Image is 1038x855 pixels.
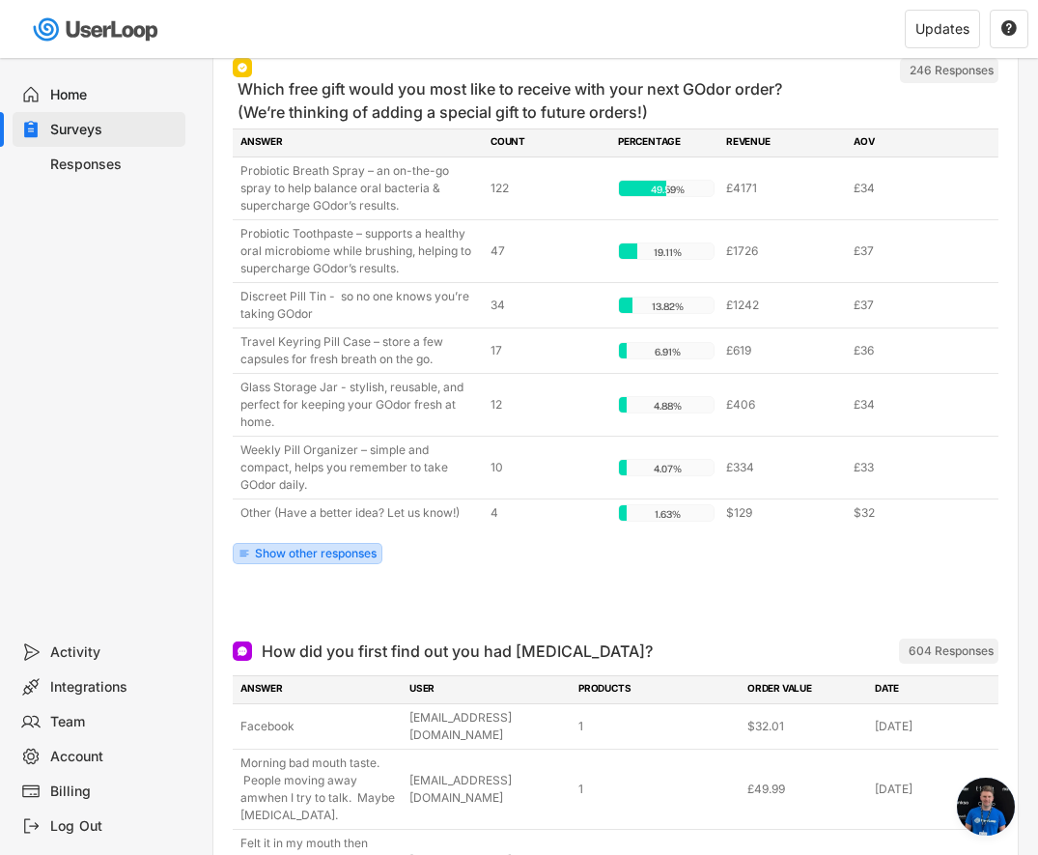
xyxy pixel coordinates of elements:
[491,459,606,476] div: 10
[909,643,994,659] div: 604 Responses
[957,778,1015,836] a: Open chat
[854,180,969,197] div: £34
[491,342,606,359] div: 17
[240,288,479,323] div: Discreet Pill Tin - so no one knows you’re taking GOdor
[875,781,991,798] div: [DATE]
[854,242,969,260] div: £37
[50,748,178,766] div: Account
[409,681,567,698] div: USER
[491,134,606,152] div: COUNT
[1001,19,1017,37] text: 
[240,755,398,824] div: Morning bad mouth taste. People moving away amwhen I try to talk. Maybe [MEDICAL_DATA].
[578,718,736,735] div: 1
[623,298,712,315] div: 13.82%
[240,442,479,494] div: Weekly Pill Organizer – simple and compact, helps you remember to take GOdor daily.
[726,134,842,152] div: REVENUE
[240,718,398,735] div: Facebook
[240,225,479,277] div: Probiotic Toothpaste – supports a healthy oral microbiome while brushing, helping to supercharge ...
[623,181,712,198] div: 49.59%
[618,134,715,152] div: PERCENTAGE
[578,681,736,698] div: PRODUCTS
[726,242,842,260] div: £1726
[1000,20,1018,38] button: 
[491,396,606,413] div: 12
[875,681,991,698] div: DATE
[50,678,178,697] div: Integrations
[238,77,786,124] div: Which free gift would you most like to receive with your next GOdor order? (We’re thinking of add...
[491,242,606,260] div: 47
[726,459,842,476] div: £334
[255,548,377,559] div: Show other responses
[50,121,178,139] div: Surveys
[262,640,653,663] div: How did you first find out you had [MEDICAL_DATA]?
[237,62,248,73] img: Single Select
[50,817,178,836] div: Log Out
[910,63,994,78] div: 246 Responses
[747,681,863,698] div: ORDER VALUE
[578,781,736,798] div: 1
[854,134,969,152] div: AOV
[240,379,479,431] div: Glass Storage Jar - stylish, reusable, and perfect for keeping your GOdor fresh at home.
[915,22,969,36] div: Updates
[29,10,165,49] img: userloop-logo-01.svg
[726,396,842,413] div: £406
[726,297,842,314] div: £1242
[50,86,178,104] div: Home
[240,333,479,368] div: Travel Keyring Pill Case – store a few capsules for fresh breath on the go.
[726,504,842,522] div: $129
[240,681,398,698] div: ANSWER
[623,343,712,360] div: 6.91%
[854,297,969,314] div: £37
[623,505,712,523] div: 1.63%
[726,342,842,359] div: £619
[623,243,712,261] div: 19.11%
[747,718,863,735] div: $32.01
[240,162,479,214] div: Probiotic Breath Spray – an on-the-go spray to help balance oral bacteria & supercharge GOdor’s r...
[623,460,712,477] div: 4.07%
[623,397,712,414] div: 4.88%
[237,645,248,657] img: Open Ended
[50,643,178,662] div: Activity
[409,772,567,807] div: [EMAIL_ADDRESS][DOMAIN_NAME]
[854,342,969,359] div: £36
[50,713,178,731] div: Team
[747,781,863,798] div: £49.99
[854,459,969,476] div: £33
[854,396,969,413] div: £34
[726,180,842,197] div: £4171
[50,783,178,801] div: Billing
[875,718,991,735] div: [DATE]
[491,180,606,197] div: 122
[240,504,479,522] div: Other (Have a better idea? Let us know!)
[491,297,606,314] div: 34
[409,709,567,744] div: [EMAIL_ADDRESS][DOMAIN_NAME]
[50,156,178,174] div: Responses
[240,134,479,152] div: ANSWER
[854,504,969,522] div: $32
[491,504,606,522] div: 4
